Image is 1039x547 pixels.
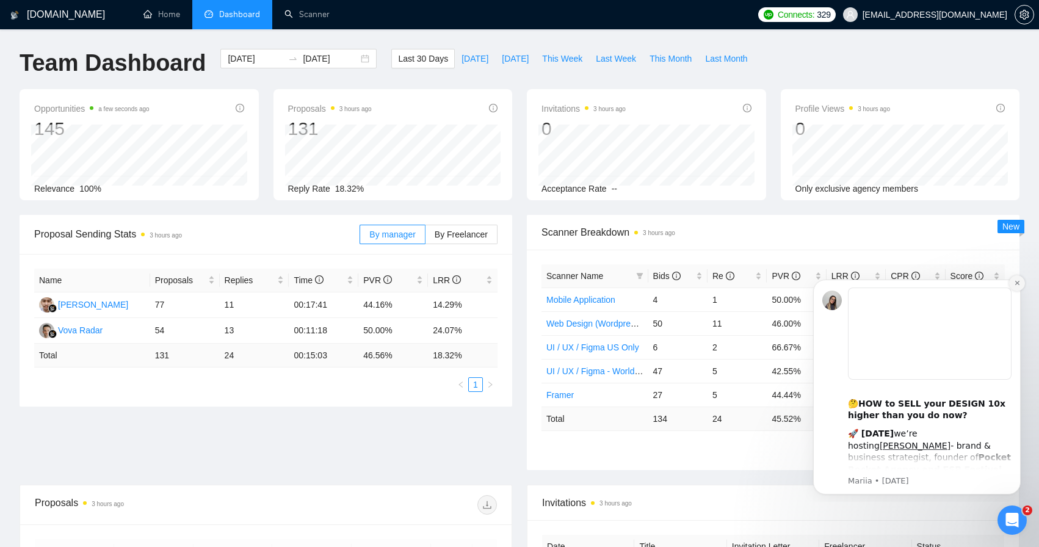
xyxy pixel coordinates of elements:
[653,271,681,281] span: Bids
[483,377,498,392] li: Next Page
[996,104,1005,112] span: info-circle
[708,311,767,335] td: 11
[546,342,639,352] a: UI / UX / Figma US Only
[546,390,574,400] a: Framer
[596,52,636,65] span: Last Week
[48,330,57,338] img: gigradar-bm.png
[220,344,289,368] td: 24
[778,8,814,21] span: Connects:
[546,319,676,328] a: Web Design (Wordpress | Framer)
[1002,222,1019,231] span: New
[541,407,648,430] td: Total
[589,49,643,68] button: Last Week
[433,275,461,285] span: LRR
[150,232,182,239] time: 3 hours ago
[795,184,919,194] span: Only exclusive agency members
[502,52,529,65] span: [DATE]
[155,273,206,287] span: Proposals
[34,226,360,242] span: Proposal Sending Stats
[358,344,428,368] td: 46.56 %
[398,52,448,65] span: Last 30 Days
[150,344,220,368] td: 131
[795,101,891,116] span: Profile Views
[772,271,800,281] span: PVR
[489,104,498,112] span: info-circle
[795,269,1039,502] iframe: Intercom notifications message
[648,311,708,335] td: 50
[143,9,180,20] a: homeHome
[1015,10,1034,20] a: setting
[219,9,260,20] span: Dashboard
[535,49,589,68] button: This Week
[495,49,535,68] button: [DATE]
[767,383,826,407] td: 44.44%
[236,104,244,112] span: info-circle
[391,49,455,68] button: Last 30 Days
[541,225,1005,240] span: Scanner Breakdown
[599,500,632,507] time: 3 hours ago
[383,275,392,284] span: info-circle
[150,318,220,344] td: 54
[288,184,330,194] span: Reply Rate
[289,292,358,318] td: 00:17:41
[487,381,494,388] span: right
[79,184,101,194] span: 100%
[435,230,488,239] span: By Freelancer
[795,117,891,140] div: 0
[1015,10,1034,20] span: setting
[48,304,57,313] img: gigradar-bm.png
[767,359,826,383] td: 42.55%
[428,318,498,344] td: 24.07%
[34,117,150,140] div: 145
[34,269,150,292] th: Name
[705,52,747,65] span: Last Month
[358,318,428,344] td: 50.00%
[288,101,372,116] span: Proposals
[792,272,800,280] span: info-circle
[648,288,708,311] td: 4
[452,275,461,284] span: info-circle
[58,324,103,337] div: Vova Radar
[34,101,150,116] span: Opportunities
[546,295,615,305] a: Mobile Application
[541,101,626,116] span: Invitations
[634,267,646,285] span: filter
[98,106,149,112] time: a few seconds ago
[468,377,483,392] li: 1
[35,495,266,515] div: Proposals
[220,292,289,318] td: 11
[743,104,751,112] span: info-circle
[225,273,275,287] span: Replies
[643,49,698,68] button: This Month
[546,366,729,376] a: UI / UX / Figma - Worldwide [[PERSON_NAME]]
[39,299,128,309] a: AI[PERSON_NAME]
[636,272,643,280] span: filter
[58,298,128,311] div: [PERSON_NAME]
[767,335,826,359] td: 66.67%
[315,275,324,284] span: info-circle
[708,335,767,359] td: 2
[542,52,582,65] span: This Week
[39,297,54,313] img: AI
[284,9,330,20] a: searchScanner
[648,359,708,383] td: 47
[150,292,220,318] td: 77
[643,230,675,236] time: 3 hours ago
[546,271,603,281] span: Scanner Name
[289,344,358,368] td: 00:15:03
[708,359,767,383] td: 5
[726,272,734,280] span: info-circle
[541,117,626,140] div: 0
[92,501,124,507] time: 3 hours ago
[428,292,498,318] td: 14.29%
[712,271,734,281] span: Re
